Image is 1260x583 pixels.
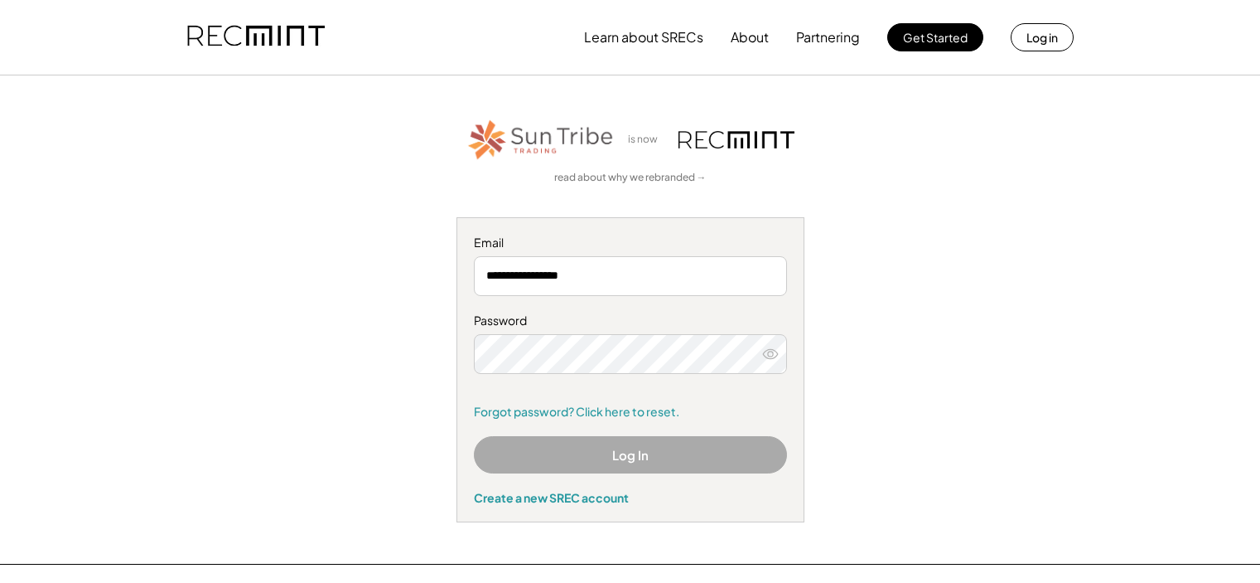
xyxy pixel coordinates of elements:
[187,9,325,66] img: recmint-logotype%403x.png
[887,23,983,51] button: Get Started
[731,21,769,54] button: About
[796,21,860,54] button: Partnering
[466,117,616,163] img: STT_Horizontal_Logo%2B-%2BColor.png
[554,171,707,185] a: read about why we rebranded →
[474,235,787,251] div: Email
[584,21,703,54] button: Learn about SRECs
[474,490,787,505] div: Create a new SREC account
[1011,23,1074,51] button: Log in
[474,436,787,474] button: Log In
[624,133,670,147] div: is now
[474,313,787,329] div: Password
[678,131,794,148] img: recmint-logotype%403x.png
[474,404,787,420] a: Forgot password? Click here to reset.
